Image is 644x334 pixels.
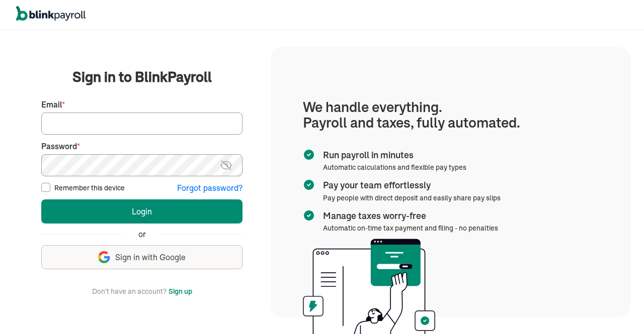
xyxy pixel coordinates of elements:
button: Forgot password? [177,182,243,194]
span: Pay people with direct deposit and easily share pay slips [323,193,501,202]
img: logo [16,6,86,21]
input: Your email address [41,113,243,135]
button: Login [41,199,243,224]
span: Sign in with Google [115,252,186,263]
img: eye [220,159,232,171]
img: checkmark [303,149,315,161]
span: Don't have an account? [92,285,167,297]
img: checkmark [303,179,315,191]
span: or [138,229,146,240]
label: Email [41,99,243,110]
span: Run payroll in minutes [323,149,462,162]
span: Pay your team effortlessly [323,179,497,192]
button: Sign up [169,285,192,297]
label: Password [41,141,243,152]
img: google [98,251,110,263]
span: Automatic calculations and flexible pay types [323,163,466,172]
img: checkmark [303,209,315,221]
span: Manage taxes worry-free [323,209,494,222]
h1: We handle everything. Payroll and taxes, fully automated. [303,99,599,131]
span: Sign in to BlinkPayroll [72,67,212,87]
label: Remember this device [54,183,125,193]
button: Sign in with Google [41,245,243,269]
span: Automatic on-time tax payment and filing - no penalties [323,224,498,233]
